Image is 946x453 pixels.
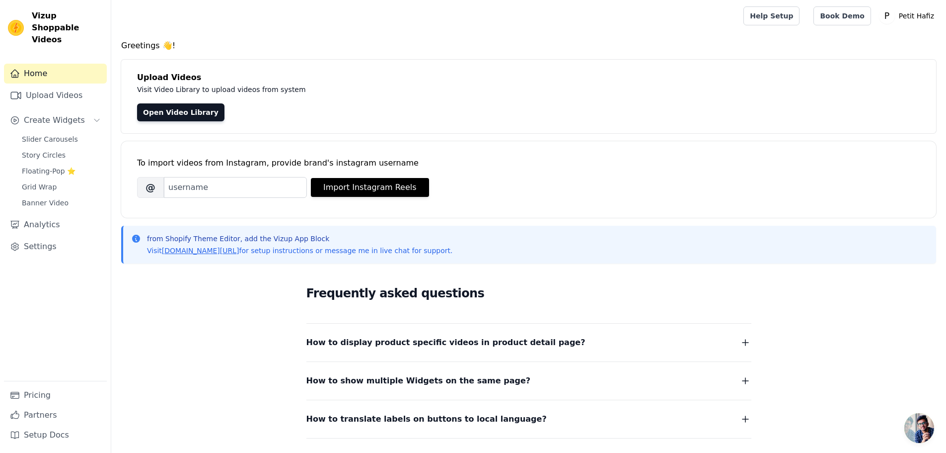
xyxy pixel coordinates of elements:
div: To import videos from Instagram, provide brand's instagram username [137,157,920,169]
a: Help Setup [743,6,800,25]
img: Vizup [8,20,24,36]
span: @ [137,177,164,198]
h4: Greetings 👋! [121,40,936,52]
a: Partners [4,405,107,425]
span: How to show multiple Widgets on the same page? [306,374,531,388]
a: Settings [4,237,107,257]
span: How to display product specific videos in product detail page? [306,336,585,350]
span: Create Widgets [24,114,85,126]
button: P Petit Hafiz [879,7,938,25]
button: Import Instagram Reels [311,178,429,197]
a: Slider Carousels [16,132,107,146]
a: Book Demo [813,6,871,25]
p: Visit for setup instructions or message me in live chat for support. [147,246,452,256]
a: Upload Videos [4,86,107,105]
span: Floating-Pop ⭐ [22,166,75,176]
input: username [164,177,307,198]
a: Story Circles [16,148,107,162]
p: Petit Hafiz [895,7,938,25]
a: Banner Video [16,196,107,210]
p: from Shopify Theme Editor, add the Vizup App Block [147,234,452,244]
span: Banner Video [22,198,69,208]
a: Setup Docs [4,425,107,445]
a: Home [4,64,107,84]
span: How to translate labels on buttons to local language? [306,412,547,426]
a: Floating-Pop ⭐ [16,164,107,178]
span: Grid Wrap [22,182,57,192]
div: Ouvrir le chat [904,413,934,443]
span: Vizup Shoppable Videos [32,10,103,46]
p: Visit Video Library to upload videos from system [137,84,582,95]
button: How to translate labels on buttons to local language? [306,412,751,426]
a: Pricing [4,385,107,405]
h4: Upload Videos [137,72,920,84]
a: Analytics [4,215,107,235]
button: Create Widgets [4,110,107,130]
a: Open Video Library [137,103,224,121]
button: How to display product specific videos in product detail page? [306,336,751,350]
a: [DOMAIN_NAME][URL] [162,247,239,255]
text: P [884,11,889,21]
span: Story Circles [22,150,66,160]
h2: Frequently asked questions [306,283,751,303]
button: How to show multiple Widgets on the same page? [306,374,751,388]
span: Slider Carousels [22,134,78,144]
a: Grid Wrap [16,180,107,194]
